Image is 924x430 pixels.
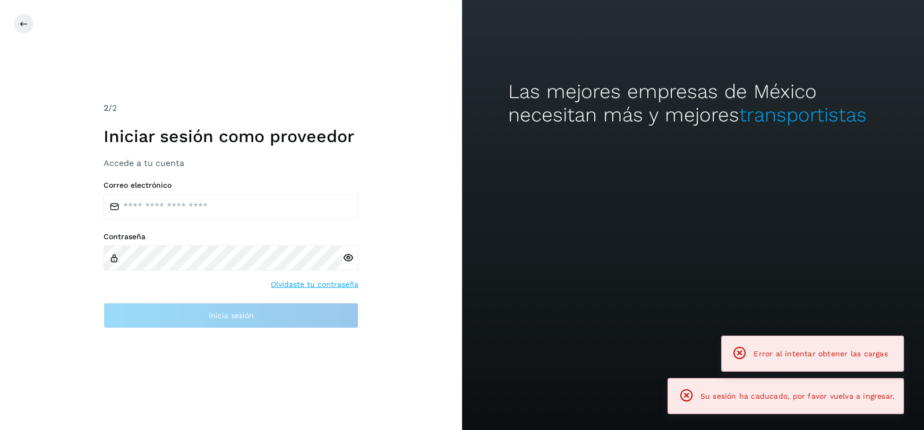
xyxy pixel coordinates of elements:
h1: Iniciar sesión como proveedor [104,126,358,146]
button: Inicia sesión [104,303,358,328]
h2: Las mejores empresas de México necesitan más y mejores [508,80,878,127]
span: 2 [104,103,108,113]
span: transportistas [739,103,867,126]
a: Olvidaste tu contraseña [271,279,358,290]
span: Inicia sesión [209,312,254,319]
div: /2 [104,102,358,115]
span: Error al intentar obtener las cargas [754,349,887,358]
h3: Accede a tu cuenta [104,158,358,168]
span: Su sesión ha caducado, por favor vuelva a ingresar. [700,392,895,400]
label: Contraseña [104,232,358,241]
label: Correo electrónico [104,181,358,190]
